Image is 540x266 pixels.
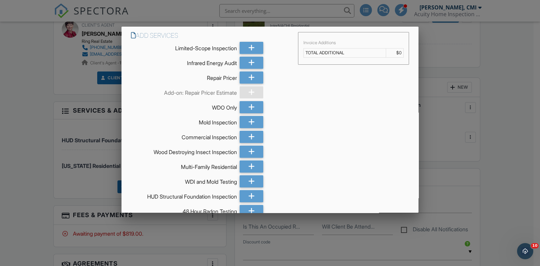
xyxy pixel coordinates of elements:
[303,40,404,46] div: Invoice Additions
[531,243,539,248] span: 10
[303,48,386,57] td: TOTAL ADDITIONAL
[131,175,237,185] div: WDI and Mold Testing
[131,32,290,39] h6: Add Services
[131,205,237,215] div: 48 Hour Radon Testing
[131,160,237,171] div: Multi-Family Residential
[131,42,237,52] div: Limited-Scope Inspection
[131,146,237,156] div: Wood Destroying Insect Inspection
[131,71,237,82] div: Repair Pricer
[517,243,533,259] iframe: Intercom live chat
[131,101,237,111] div: WDO Only
[131,116,237,126] div: Mold Inspection
[131,86,237,96] div: Add-on: Repair Pricer Estimate
[131,57,237,67] div: Infrared Energy Audit
[131,131,237,141] div: Commercial Inspection
[131,190,237,200] div: HUD Structural Foundation Inspection
[386,48,403,57] td: $0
